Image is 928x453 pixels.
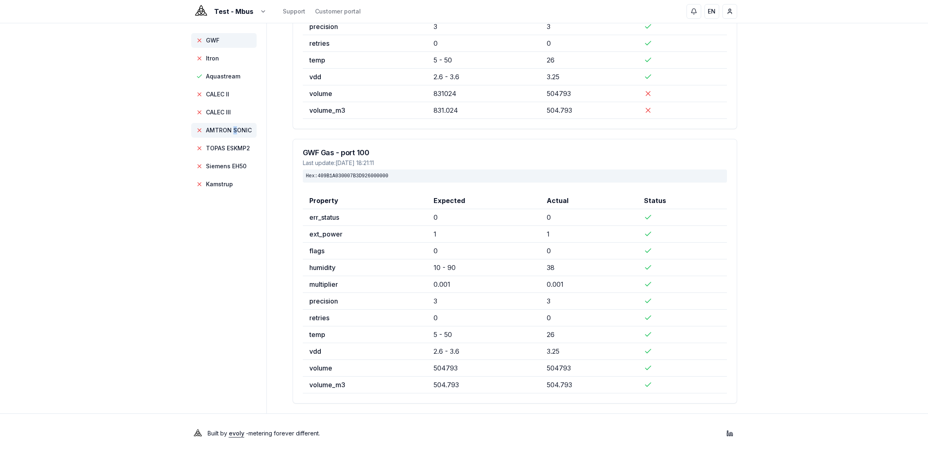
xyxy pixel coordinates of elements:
[303,259,427,276] td: humidity
[229,430,244,437] a: evoly
[206,162,246,170] span: Siemens EH50
[206,144,250,152] span: TOPAS ESKMP2
[540,69,638,85] td: 3.25
[427,35,540,52] td: 0
[206,108,231,116] span: CALEC III
[303,343,427,360] td: vdd
[427,85,540,102] td: 831024
[540,102,638,119] td: 504.793
[303,310,427,326] td: retries
[540,326,638,343] td: 26
[427,226,540,243] td: 1
[191,2,211,21] img: Evoly Logo
[315,7,361,16] a: Customer portal
[303,326,427,343] td: temp
[303,293,427,310] td: precision
[427,209,540,226] td: 0
[303,209,427,226] td: err_status
[427,293,540,310] td: 3
[704,4,719,19] button: EN
[637,192,727,209] th: Status
[303,192,427,209] th: Property
[303,159,727,167] div: Last update: [DATE] 18:21:11
[303,52,427,69] td: temp
[303,85,427,102] td: volume
[303,377,427,393] td: volume_m3
[206,72,240,80] span: Aquastream
[540,377,638,393] td: 504.793
[540,18,638,35] td: 3
[206,36,219,45] span: GWF
[427,243,540,259] td: 0
[540,52,638,69] td: 26
[427,360,540,377] td: 504793
[427,192,540,209] th: Expected
[303,360,427,377] td: volume
[540,243,638,259] td: 0
[303,35,427,52] td: retries
[427,259,540,276] td: 10 - 90
[427,377,540,393] td: 504.793
[540,192,638,209] th: Actual
[303,149,727,156] h3: GWF Gas - port 100
[427,343,540,360] td: 2.6 - 3.6
[303,18,427,35] td: precision
[191,7,266,16] button: Test - Mbus
[540,35,638,52] td: 0
[708,7,716,16] span: EN
[206,90,229,98] span: CALEC II
[303,276,427,293] td: multiplier
[283,7,305,16] a: Support
[540,85,638,102] td: 504793
[303,170,727,183] div: Hex: 409B1A030007B3D926000000
[540,209,638,226] td: 0
[206,180,233,188] span: Kamstrup
[206,126,252,134] span: AMTRON SONIC
[540,259,638,276] td: 38
[206,54,219,62] span: Itron
[540,310,638,326] td: 0
[303,243,427,259] td: flags
[427,276,540,293] td: 0.001
[303,69,427,85] td: vdd
[540,343,638,360] td: 3.25
[540,226,638,243] td: 1
[208,428,320,439] p: Built by - metering forever different .
[540,293,638,310] td: 3
[303,226,427,243] td: ext_power
[427,326,540,343] td: 5 - 50
[427,52,540,69] td: 5 - 50
[540,360,638,377] td: 504793
[427,102,540,119] td: 831.024
[540,276,638,293] td: 0.001
[427,310,540,326] td: 0
[214,7,253,16] span: Test - Mbus
[427,18,540,35] td: 3
[303,102,427,119] td: volume_m3
[427,69,540,85] td: 2.6 - 3.6
[191,427,204,440] img: Evoly Logo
